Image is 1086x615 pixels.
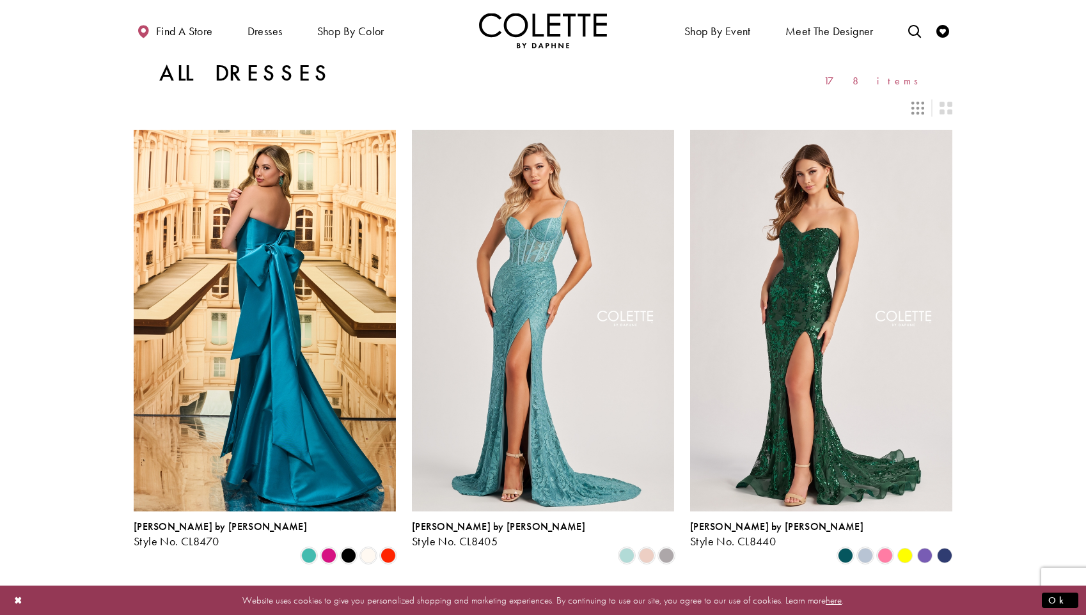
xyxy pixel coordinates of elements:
[690,520,863,533] span: [PERSON_NAME] by [PERSON_NAME]
[156,25,213,38] span: Find a store
[681,13,754,48] span: Shop By Event
[824,75,927,86] span: 178 items
[690,521,863,548] div: Colette by Daphne Style No. CL8440
[785,25,874,38] span: Meet the designer
[917,548,933,563] i: Violet
[412,130,674,511] a: Visit Colette by Daphne Style No. CL8405 Page
[1042,592,1078,608] button: Submit Dialog
[911,102,924,114] span: Switch layout to 3 columns
[381,548,396,563] i: Scarlet
[134,521,307,548] div: Colette by Daphne Style No. CL8470
[858,548,873,563] i: Ice Blue
[619,548,634,563] i: Sea Glass
[126,94,960,122] div: Layout Controls
[826,593,842,606] a: here
[244,13,286,48] span: Dresses
[479,13,607,48] a: Visit Home Page
[8,589,29,611] button: Close Dialog
[937,548,952,563] i: Navy Blue
[314,13,388,48] span: Shop by color
[905,13,924,48] a: Toggle search
[639,548,654,563] i: Rose
[684,25,751,38] span: Shop By Event
[940,102,952,114] span: Switch layout to 2 columns
[317,25,384,38] span: Shop by color
[159,61,333,86] h1: All Dresses
[412,520,585,533] span: [PERSON_NAME] by [PERSON_NAME]
[412,521,585,548] div: Colette by Daphne Style No. CL8405
[341,548,356,563] i: Black
[838,548,853,563] i: Spruce
[933,13,952,48] a: Check Wishlist
[134,130,396,511] a: Visit Colette by Daphne Style No. CL8470 Page
[479,13,607,48] img: Colette by Daphne
[690,130,952,511] a: Visit Colette by Daphne Style No. CL8440 Page
[321,548,336,563] i: Fuchsia
[301,548,317,563] i: Turquoise
[92,591,994,609] p: Website uses cookies to give you personalized shopping and marketing experiences. By continuing t...
[659,548,674,563] i: Smoke
[412,534,498,549] span: Style No. CL8405
[134,520,307,533] span: [PERSON_NAME] by [PERSON_NAME]
[134,534,219,549] span: Style No. CL8470
[897,548,913,563] i: Yellow
[248,25,283,38] span: Dresses
[782,13,877,48] a: Meet the designer
[877,548,893,563] i: Cotton Candy
[690,534,776,549] span: Style No. CL8440
[134,13,216,48] a: Find a store
[361,548,376,563] i: Diamond White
